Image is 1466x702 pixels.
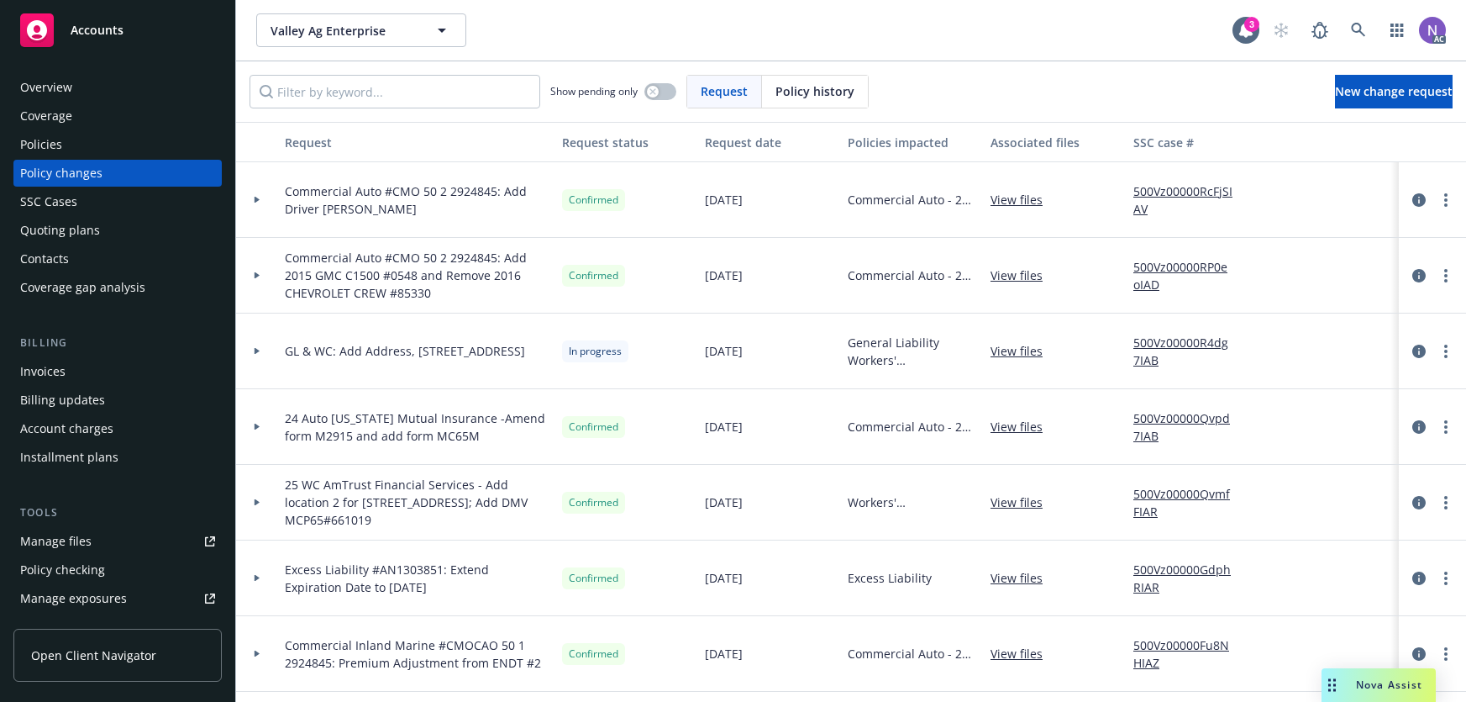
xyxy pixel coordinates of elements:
[13,7,222,54] a: Accounts
[13,358,222,385] a: Invoices
[555,122,698,162] button: Request status
[13,614,222,641] a: Manage certificates
[569,268,618,283] span: Confirmed
[236,465,278,541] div: Toggle Row Expanded
[13,188,222,215] a: SSC Cases
[20,274,145,301] div: Coverage gap analysis
[20,188,77,215] div: SSC Cases
[20,217,100,244] div: Quoting plans
[236,314,278,389] div: Toggle Row Expanded
[13,415,222,442] a: Account charges
[1127,122,1253,162] button: SSC case #
[1133,258,1246,293] a: 500Vz00000RP0eoIAD
[848,134,977,151] div: Policies impacted
[848,569,932,587] span: Excess Liability
[775,82,854,100] span: Policy history
[1303,13,1337,47] a: Report a Bug
[841,122,984,162] button: Policies impacted
[701,82,748,100] span: Request
[13,528,222,555] a: Manage files
[705,569,743,587] span: [DATE]
[990,342,1056,360] a: View files
[1409,417,1429,437] a: circleInformation
[705,267,743,284] span: [DATE]
[569,344,622,359] span: In progress
[1436,644,1456,664] a: more
[848,334,977,351] span: General Liability
[698,122,841,162] button: Request date
[20,415,113,442] div: Account charges
[20,387,105,414] div: Billing updates
[990,191,1056,208] a: View files
[13,504,222,521] div: Tools
[990,134,1120,151] div: Associated files
[705,418,743,435] span: [DATE]
[1133,485,1246,520] a: 500Vz00000QvmfFIAR
[1322,668,1436,702] button: Nova Assist
[13,103,222,129] a: Coverage
[13,585,222,612] a: Manage exposures
[71,24,123,37] span: Accounts
[20,103,72,129] div: Coverage
[1409,568,1429,589] a: circleInformation
[20,245,69,272] div: Contacts
[1436,190,1456,210] a: more
[1409,266,1429,286] a: circleInformation
[1133,561,1246,596] a: 500Vz00000GdphRIAR
[13,74,222,101] a: Overview
[13,160,222,187] a: Policy changes
[13,444,222,471] a: Installment plans
[1409,341,1429,362] a: circleInformation
[569,571,618,586] span: Confirmed
[20,444,118,471] div: Installment plans
[250,75,540,108] input: Filter by keyword...
[20,557,105,583] div: Policy checking
[1436,417,1456,437] a: more
[1356,678,1422,692] span: Nova Assist
[236,541,278,616] div: Toggle Row Expanded
[848,351,977,369] span: Workers' Compensation
[1322,668,1343,702] div: Drag to move
[848,191,977,208] span: Commercial Auto - 24-25 Auto & INLM
[20,160,102,187] div: Policy changes
[1244,17,1259,32] div: 3
[278,122,555,162] button: Request
[848,645,977,662] span: Commercial Auto - 24-25 Auto & INLM
[285,476,549,529] span: 25 WC AmTrust Financial Services - Add location 2 for [STREET_ADDRESS]; Add DMV MCP65#661019
[1264,13,1298,47] a: Start snowing
[569,420,618,435] span: Confirmed
[1436,341,1456,362] a: more
[13,131,222,158] a: Policies
[285,561,549,596] span: Excess Liability #AN1303851: Extend Expiration Date to [DATE]
[13,335,222,351] div: Billing
[1342,13,1375,47] a: Search
[13,387,222,414] a: Billing updates
[1335,75,1453,108] a: New change request
[13,274,222,301] a: Coverage gap analysis
[20,614,130,641] div: Manage certificates
[1409,644,1429,664] a: circleInformation
[285,342,525,360] span: GL & WC: Add Address, [STREET_ADDRESS]
[256,13,466,47] button: Valley Ag Enterprise
[848,418,977,435] span: Commercial Auto - 24-25 Auto & INLM
[236,389,278,465] div: Toggle Row Expanded
[236,238,278,314] div: Toggle Row Expanded
[705,494,743,511] span: [DATE]
[1133,134,1246,151] div: SSC case #
[984,122,1127,162] button: Associated files
[20,131,62,158] div: Policies
[13,217,222,244] a: Quoting plans
[20,528,92,555] div: Manage files
[990,494,1056,511] a: View files
[285,249,549,302] span: Commercial Auto #CMO 50 2 2924845: Add 2015 GMC C1500 #0548 and Remove 2016 CHEVROLET CREW #85330
[848,267,977,284] span: Commercial Auto - 24-25 Auto & INLM
[705,342,743,360] span: [DATE]
[1133,334,1246,369] a: 500Vz00000R4dg7IAB
[990,569,1056,587] a: View files
[990,267,1056,284] a: View files
[1436,568,1456,589] a: more
[705,134,834,151] div: Request date
[285,182,549,218] span: Commercial Auto #CMO 50 2 2924845: Add Driver [PERSON_NAME]
[236,162,278,238] div: Toggle Row Expanded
